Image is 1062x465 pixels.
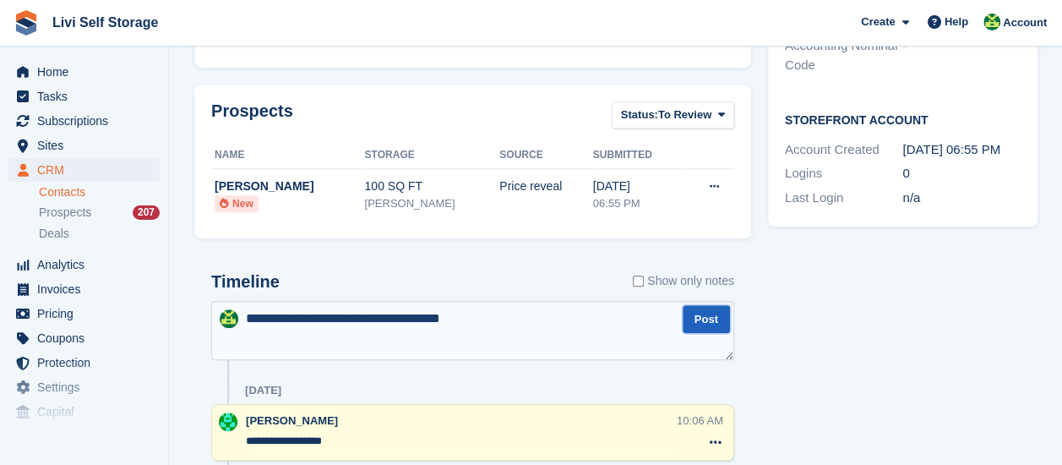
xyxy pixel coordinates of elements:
[39,205,91,221] span: Prospects
[593,195,682,212] div: 06:55 PM
[364,195,499,212] div: [PERSON_NAME]
[220,309,238,328] img: Alex Handyside
[37,351,139,375] span: Protection
[8,134,160,157] a: menu
[983,14,1000,30] img: Alex Handyside
[593,142,682,169] th: Submitted
[945,14,968,30] span: Help
[245,384,281,397] div: [DATE]
[215,178,364,195] div: [PERSON_NAME]
[499,142,592,169] th: Source
[211,142,364,169] th: Name
[8,302,160,325] a: menu
[902,164,1021,183] div: 0
[364,178,499,195] div: 100 SQ FT
[39,184,160,200] a: Contacts
[683,305,730,333] button: Post
[364,142,499,169] th: Storage
[37,400,139,424] span: Capital
[8,326,160,350] a: menu
[8,253,160,276] a: menu
[785,36,903,74] div: Accounting Nominal Code
[37,134,139,157] span: Sites
[8,109,160,133] a: menu
[861,14,895,30] span: Create
[37,109,139,133] span: Subscriptions
[211,272,280,292] h2: Timeline
[785,164,903,183] div: Logins
[133,205,160,220] div: 207
[499,178,592,195] div: Price reveal
[633,272,734,290] label: Show only notes
[246,414,338,427] span: [PERSON_NAME]
[37,85,139,108] span: Tasks
[8,375,160,399] a: menu
[46,8,165,36] a: Livi Self Storage
[37,277,139,301] span: Invoices
[37,375,139,399] span: Settings
[14,10,39,36] img: stora-icon-8386f47178a22dfd0bd8f6a31ec36ba5ce8667c1dd55bd0f319d3a0aa187defe.svg
[215,195,259,212] li: New
[37,302,139,325] span: Pricing
[8,351,160,375] a: menu
[677,413,723,429] div: 10:06 AM
[621,107,658,123] span: Status:
[8,85,160,108] a: menu
[593,178,682,195] div: [DATE]
[785,140,903,160] div: Account Created
[8,277,160,301] a: menu
[39,225,160,243] a: Deals
[37,158,139,182] span: CRM
[8,60,160,84] a: menu
[902,140,1021,160] div: [DATE] 06:55 PM
[785,111,1021,128] h2: Storefront Account
[658,107,711,123] span: To Review
[1003,14,1047,31] span: Account
[902,36,1021,74] div: -
[785,189,903,208] div: Last Login
[902,189,1021,208] div: n/a
[39,204,160,222] a: Prospects 207
[8,158,160,182] a: menu
[37,253,139,276] span: Analytics
[37,60,139,84] span: Home
[211,101,293,133] h2: Prospects
[8,400,160,424] a: menu
[37,326,139,350] span: Coupons
[39,226,69,242] span: Deals
[633,272,644,290] input: Show only notes
[612,101,734,129] button: Status: To Review
[219,413,237,431] img: Joe Robertson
